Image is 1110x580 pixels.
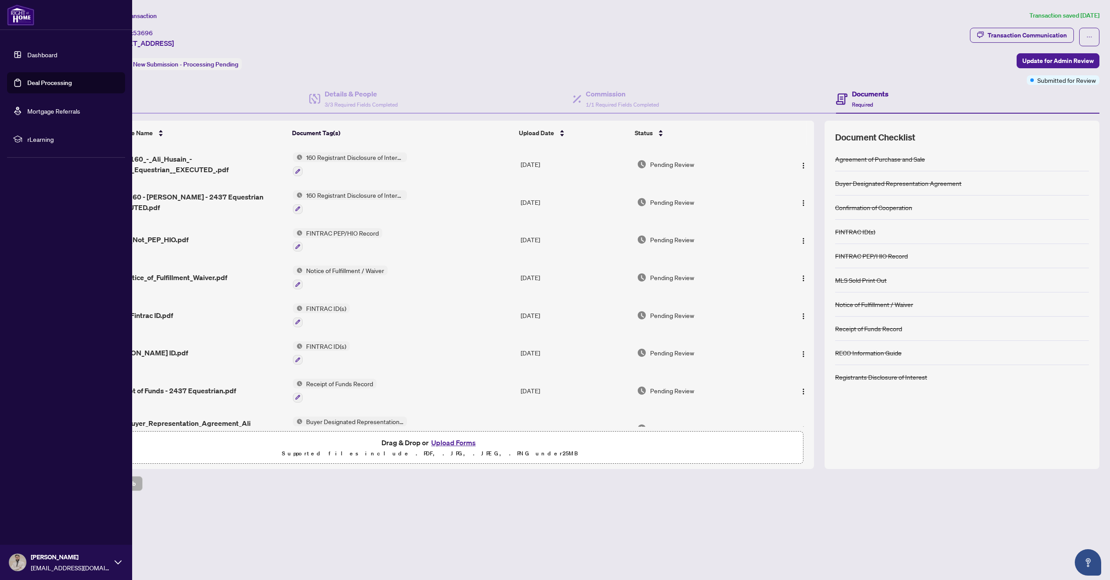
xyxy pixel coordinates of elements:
button: Logo [796,384,810,398]
span: Pending Review [650,159,694,169]
td: [DATE] [517,372,633,410]
span: Pending Review [650,386,694,395]
h4: Details & People [325,89,398,99]
button: Status Icon160 Registrant Disclosure of Interest - Acquisition ofProperty [293,152,407,176]
img: Status Icon [293,190,303,200]
span: 160 Registrant Disclosure of Interest - Acquisition ofProperty [303,190,407,200]
span: [STREET_ADDRESS] [109,38,174,48]
button: Upload Forms [429,437,478,448]
img: Document Status [637,159,647,169]
img: Status Icon [293,228,303,238]
a: Mortgage Referrals [27,107,80,115]
h4: Commission [586,89,659,99]
div: Status: [109,58,242,70]
img: Document Status [637,235,647,244]
span: Aisha Fintrac ID.pdf [111,310,173,321]
img: Document Status [637,386,647,395]
span: Document Checklist [835,131,915,144]
img: Logo [800,199,807,207]
div: Agreement of Purchase and Sale [835,154,925,164]
span: Receipt of Funds Record [303,379,377,388]
img: Document Status [637,310,647,320]
span: View Transaction [110,12,157,20]
div: Registrants Disclosure of Interest [835,372,927,382]
div: Confirmation of Cooperation [835,203,912,212]
th: (13) File Name [107,121,289,145]
div: FINTRAC ID(s) [835,227,875,236]
span: FINTRAC ID(s) [303,341,350,351]
span: Status [635,128,653,138]
img: Logo [800,275,807,282]
button: Status Icon160 Registrant Disclosure of Interest - Acquisition ofProperty [293,190,407,214]
div: FINTRAC PEP/HIO Record [835,251,908,261]
td: [DATE] [517,334,633,372]
button: Transaction Communication [970,28,1074,43]
img: Status Icon [293,417,303,426]
button: Open asap [1075,549,1101,576]
img: Profile Icon [9,554,26,571]
span: Pending Review [650,235,694,244]
img: Status Icon [293,152,303,162]
td: [DATE] [517,221,633,259]
div: RECO Information Guide [835,348,902,358]
button: Logo [796,308,810,322]
img: Status Icon [293,303,303,313]
span: Drag & Drop or [381,437,478,448]
img: logo [7,4,34,26]
td: [DATE] [517,259,633,296]
button: Status IconReceipt of Funds Record [293,379,377,403]
span: Buyer Designated Representation Agreement [303,417,407,426]
button: Logo [796,157,810,171]
span: Pending Review [650,348,694,358]
span: 3/3 Required Fields Completed [325,101,398,108]
button: Status IconFINTRAC PEP/HIO Record [293,228,382,252]
img: Logo [800,237,807,244]
img: Logo [800,162,807,169]
th: Document Tag(s) [289,121,516,145]
img: Status Icon [293,266,303,275]
span: 160 Registrant Disclosure of Interest - Acquisition ofProperty [303,152,407,162]
button: Logo [796,421,810,436]
img: Document Status [637,197,647,207]
span: Update for Admin Review [1022,54,1094,68]
p: Supported files include .PDF, .JPG, .JPEG, .PNG under 25 MB [62,448,798,459]
span: [PERSON_NAME] [31,552,110,562]
img: Logo [800,351,807,358]
button: Status IconBuyer Designated Representation Agreement [293,417,407,440]
button: Logo [796,233,810,247]
span: 1/1 Required Fields Completed [586,101,659,108]
span: [PERSON_NAME] ID.pdf [111,347,188,358]
div: Receipt of Funds Record [835,324,902,333]
div: Notice of Fulfillment / Waiver [835,299,913,309]
span: Receipt of Funds - 2437 Equestrian.pdf [111,385,236,396]
td: [DATE] [517,410,633,447]
div: Transaction Communication [988,28,1067,42]
th: Upload Date [515,121,631,145]
div: MLS Sold Print Out [835,275,887,285]
span: Submitted for Review [1037,75,1096,85]
article: Transaction saved [DATE] [1029,11,1099,21]
button: Update for Admin Review [1017,53,1099,68]
button: Status IconNotice of Fulfillment / Waiver [293,266,388,289]
button: Logo [796,195,810,209]
span: Form_160_-_Ali_Husain_-_2437_Equestrian__EXECUTED_.pdf [111,154,286,175]
img: Status Icon [293,379,303,388]
span: FINTRAC PEP/HIO Record [303,228,382,238]
div: Buyer Designated Representation Agreement [835,178,962,188]
h4: Documents [852,89,888,99]
img: Document Status [637,348,647,358]
img: Document Status [637,273,647,282]
button: Status IconFINTRAC ID(s) [293,303,350,327]
span: ellipsis [1086,34,1092,40]
img: Document Status [637,424,647,433]
span: rLearning [27,134,119,144]
span: FINTRAC ID(s) [303,303,350,313]
span: Notice of Fulfillment / Waiver [303,266,388,275]
span: [EMAIL_ADDRESS][DOMAIN_NAME] [31,563,110,573]
a: Deal Processing [27,79,72,87]
img: Logo [800,426,807,433]
button: Logo [796,270,810,284]
img: Status Icon [293,341,303,351]
span: Pending Review [650,197,694,207]
span: Required [852,101,873,108]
